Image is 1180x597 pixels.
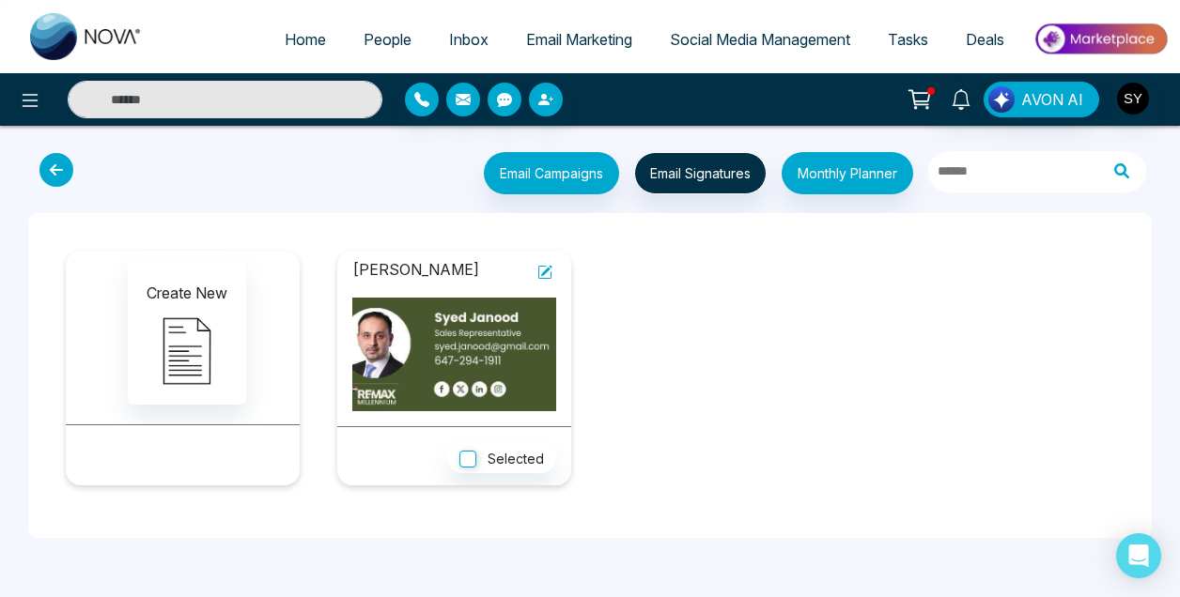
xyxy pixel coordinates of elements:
a: Email Marketing [507,22,651,57]
img: novacrm [352,298,556,411]
img: Lead Flow [988,86,1015,113]
a: Home [266,22,345,57]
button: Selected [447,442,556,473]
a: People [345,22,430,57]
p: Create New [140,282,234,304]
a: Monthly Planner [767,152,913,194]
a: Email Campaigns [469,162,619,181]
a: Email Signatures [619,152,767,194]
button: Email Signatures [634,152,767,194]
a: Deals [947,22,1023,57]
span: People [364,30,411,49]
a: Social Media Management [651,22,869,57]
img: User Avatar [1117,83,1149,115]
button: Create New [128,258,246,405]
img: Nova CRM Logo [30,13,143,60]
img: Market-place.gif [1032,18,1169,60]
span: Deals [966,30,1004,49]
button: Monthly Planner [782,152,913,194]
span: AVON AI [1021,88,1083,111]
a: Inbox [430,22,507,57]
span: Social Media Management [670,30,850,49]
span: Email Marketing [526,30,632,49]
img: novacrm [140,304,234,398]
button: AVON AI [984,82,1099,117]
p: [PERSON_NAME] [352,258,493,283]
span: Home [285,30,326,49]
span: Inbox [449,30,489,49]
div: Open Intercom Messenger [1116,533,1161,578]
a: Create Newnovacrm [120,320,246,339]
button: Email Campaigns [484,152,619,194]
span: Tasks [888,30,928,49]
a: Tasks [869,22,947,57]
